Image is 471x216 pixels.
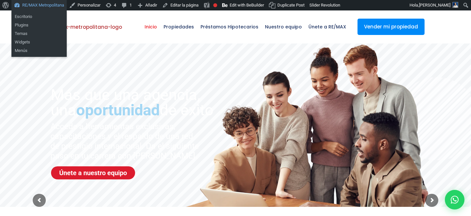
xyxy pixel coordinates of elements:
span: Propiedades [160,17,197,37]
a: Menús [11,46,67,55]
a: Temas [11,29,67,38]
span: [PERSON_NAME] [419,3,450,8]
span: oportunidad [76,101,160,119]
sr7-txt: Accede a herramientas exclusivas, capacitaciones y el respaldo de una red de prestigio internacio... [50,122,201,161]
a: RE/MAX Metropolitana [46,10,122,43]
div: Focus keyphrase not set [213,3,217,7]
a: Vender mi propiedad [358,19,425,35]
a: Escritorio [11,12,67,21]
a: Nuestro equipo [262,10,305,43]
img: remax-metropolitana-logo [46,17,122,37]
a: Préstamos Hipotecarios [197,10,262,43]
ul: RE/MAX Metropolitana [11,27,67,57]
a: Plugins [11,21,67,29]
span: Préstamos Hipotecarios [197,17,262,37]
a: Únete a RE/MAX [305,10,349,43]
span: Únete a RE/MAX [305,17,349,37]
a: Propiedades [160,10,197,43]
span: Slider Revolution [309,3,340,8]
sr7-txt: Más que una agencia, una de éxito [51,87,225,118]
a: Inicio [141,10,160,43]
span: Inicio [141,17,160,37]
a: Widgets [11,38,67,46]
a: Únete a nuestro equipo [51,166,135,179]
ul: RE/MAX Metropolitana [11,10,67,31]
span: Nuestro equipo [262,17,305,37]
